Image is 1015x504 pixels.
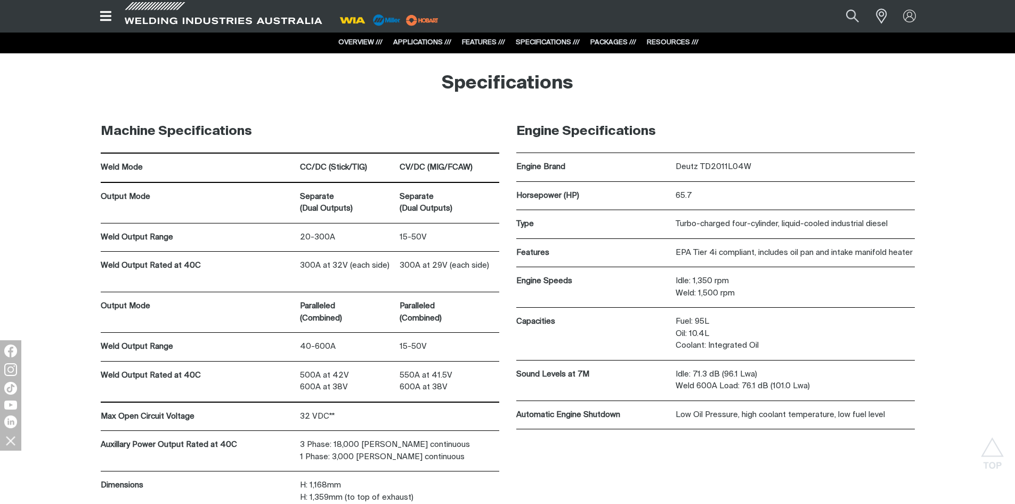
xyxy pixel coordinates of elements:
p: 550A at 41.5V 600A at 38V [400,370,499,394]
strong: Separate [300,193,334,201]
p: Weld Output Range [101,231,295,244]
img: LinkedIn [4,415,17,428]
p: 500A at 42V 600A at 38V [300,370,400,394]
p: Output Mode [101,300,295,313]
p: Engine Speeds [516,275,670,287]
p: Features [516,247,670,259]
a: APPLICATIONS /// [393,39,451,46]
a: OVERVIEW /// [338,39,383,46]
h3: Machine Specifications [101,123,499,140]
p: CC/DC (Stick/TIG) [300,162,400,174]
h2: Specifications [90,72,925,95]
img: Instagram [4,363,17,376]
h3: Engine Specifications [516,123,915,140]
p: 40-600A [300,341,400,353]
p: Capacities [516,316,670,328]
p: Horsepower (HP) [516,190,670,202]
strong: (Dual Outputs) [300,204,353,212]
strong: Paralleled [300,302,335,310]
p: 20-300A [300,231,400,244]
p: 300A at 32V (each side) [300,260,400,284]
p: Weld Output Range [101,341,295,353]
a: RESOURCES /// [647,39,699,46]
a: PACKAGES /// [590,39,636,46]
a: SPECIFICATIONS /// [516,39,580,46]
p: 65.7 [676,190,915,202]
a: FEATURES /// [462,39,505,46]
p: 15-50V [400,341,499,353]
strong: (Combined) [400,314,442,322]
p: EPA Tier 4i compliant, includes oil pan and intake manifold heater [676,247,915,259]
img: Facebook [4,345,17,357]
p: Idle: 1,350 rpm Weld: 1,500 rpm [676,275,915,299]
p: 300A at 29V (each side) [400,260,499,272]
p: Sound Levels at 7M [516,369,670,381]
img: YouTube [4,401,17,410]
p: Weld Output Rated at 40C [101,260,295,272]
p: Idle: 71.3 dB (96.1 Lwa) Weld 600A Load: 76.1 dB (101.0 Lwa) [676,369,915,393]
p: Max Open Circuit Voltage [101,411,295,423]
strong: (Combined) [300,314,342,322]
p: Engine Brand [516,161,670,173]
input: Product name or item number... [821,4,870,28]
img: miller [403,12,442,28]
p: Type [516,218,670,230]
p: Auxillary Power Output Rated at 40C [101,439,300,451]
p: 15-50V [400,231,499,244]
p: 3 Phase: 18,000 [PERSON_NAME] continuous 1 Phase: 3,000 [PERSON_NAME] continuous [300,439,499,463]
p: Low Oil Pressure, high coolant temperature, low fuel level [676,409,915,421]
p: Turbo-charged four-cylinder, liquid-cooled industrial diesel [676,218,915,230]
p: Dimensions [101,479,295,492]
strong: Separate (Dual Outputs) [400,193,452,213]
button: Scroll to top [980,437,1004,461]
p: Weld Output Rated at 40C [101,370,295,382]
img: TikTok [4,382,17,395]
p: Fuel: 95L Oil: 10.4L Coolant: Integrated Oil [676,316,915,352]
p: Deutz TD2011L04W [676,161,915,173]
p: CV/DC (MIG/FCAW) [400,162,499,174]
p: Weld Mode [101,162,295,174]
p: Automatic Engine Shutdown [516,409,670,421]
button: Search products [834,4,871,28]
strong: Paralleled [400,302,435,310]
p: Output Mode [101,191,295,203]
a: miller [403,16,442,24]
img: hide socials [2,431,20,450]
